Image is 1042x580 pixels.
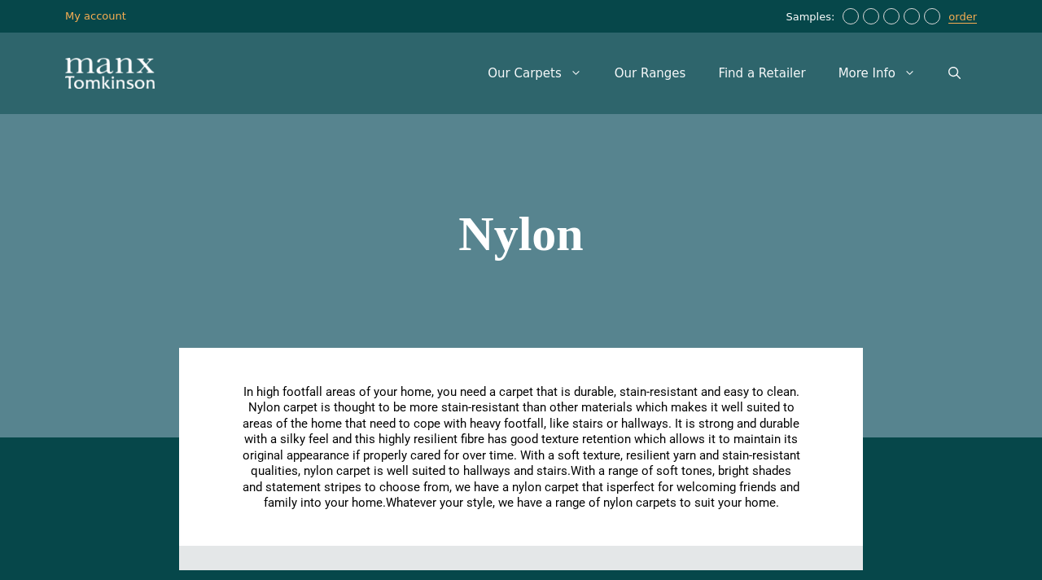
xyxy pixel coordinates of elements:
span: Samples: [786,11,838,24]
img: Manx Tomkinson [65,58,155,89]
nav: Primary [471,49,977,98]
h1: Nylon [65,209,977,258]
a: More Info [822,49,932,98]
a: Open Search Bar [932,49,977,98]
a: Our Carpets [471,49,598,98]
span: With a range of soft tones, bright shades and statement stripes to choose from, we have a nylon c... [243,464,791,494]
a: Find a Retailer [702,49,821,98]
a: order [948,11,977,24]
span: In high footfall areas of your home, you need a carpet that is durable, stain-resistant and easy ... [243,384,800,479]
a: Our Ranges [598,49,703,98]
span: perfect for welcoming friends and family into your home. [264,480,800,511]
span: Whatever your style, we have a range of nylon carpets to suit your home. [386,495,779,510]
a: My account [65,10,126,22]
